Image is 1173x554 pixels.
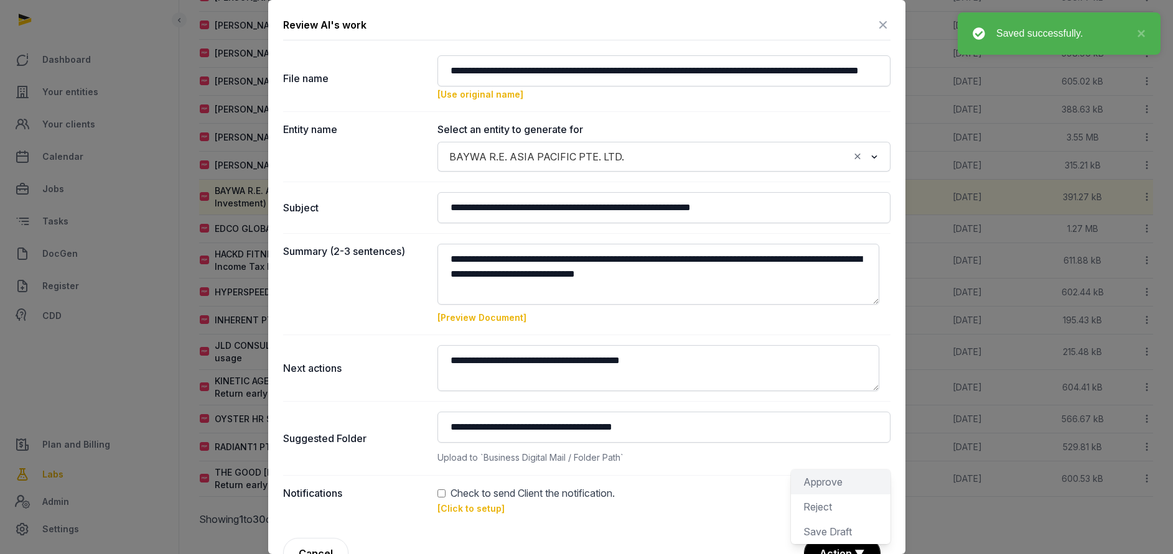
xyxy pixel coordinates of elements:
div: Search for option [444,145,884,168]
dt: Subject [283,192,428,223]
a: [Preview Document] [437,312,526,323]
label: Select an entity to generate for [437,122,890,137]
input: Search for option [630,148,849,165]
dt: Suggested Folder [283,412,428,465]
div: Reject [791,494,890,519]
div: Save Draft [791,519,890,544]
button: Clear Selected [852,148,863,165]
dt: Summary (2-3 sentences) [283,244,428,325]
div: Saved successfully. [996,26,1131,41]
div: Upload to `Business Digital Mail / Folder Path` [437,450,890,465]
div: Approve [791,469,890,494]
dt: Next actions [283,345,428,391]
button: close [1131,26,1146,41]
div: Review AI's work [283,17,367,32]
a: [Use original name] [437,89,523,99]
dt: File name [283,55,428,101]
span: BAYWA R.E. ASIA PACIFIC PTE. LTD. [446,148,627,165]
dt: Entity name [283,122,428,172]
span: Check to send Client the notification. [451,486,615,501]
a: [Click to setup] [437,503,505,514]
dt: Notifications [283,486,428,515]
